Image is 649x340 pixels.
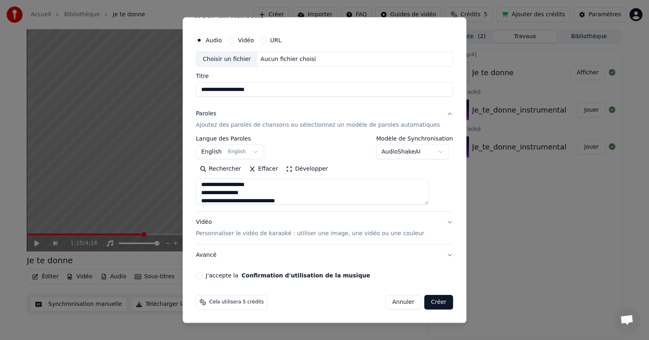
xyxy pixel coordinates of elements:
span: Cela utilisera 5 crédits [209,299,264,306]
h2: Créer un Karaoké [193,12,456,19]
button: Créer [425,295,453,310]
button: Développer [282,163,332,176]
label: Vidéo [238,37,254,43]
p: Ajoutez des paroles de chansons ou sélectionnez un modèle de paroles automatiques [196,121,440,130]
button: ParolesAjoutez des paroles de chansons ou sélectionnez un modèle de paroles automatiques [196,104,453,136]
p: Personnaliser le vidéo de karaoké : utiliser une image, une vidéo ou une couleur [196,230,424,238]
div: Aucun fichier choisi [258,55,320,63]
div: Choisir un fichier [196,52,257,67]
div: Paroles [196,110,216,118]
label: Audio [206,37,222,43]
button: VidéoPersonnaliser le vidéo de karaoké : utiliser une image, une vidéo ou une couleur [196,212,453,245]
button: Annuler [385,295,421,310]
label: Langue des Paroles [196,136,264,142]
div: ParolesAjoutez des paroles de chansons ou sélectionnez un modèle de paroles automatiques [196,136,453,212]
label: J'accepte la [206,273,370,279]
button: Effacer [245,163,282,176]
button: Avancé [196,245,453,266]
button: Rechercher [196,163,245,176]
label: Titre [196,74,453,79]
div: Vidéo [196,219,424,238]
button: J'accepte la [242,273,370,279]
label: Modèle de Synchronisation [376,136,453,142]
label: URL [270,37,282,43]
